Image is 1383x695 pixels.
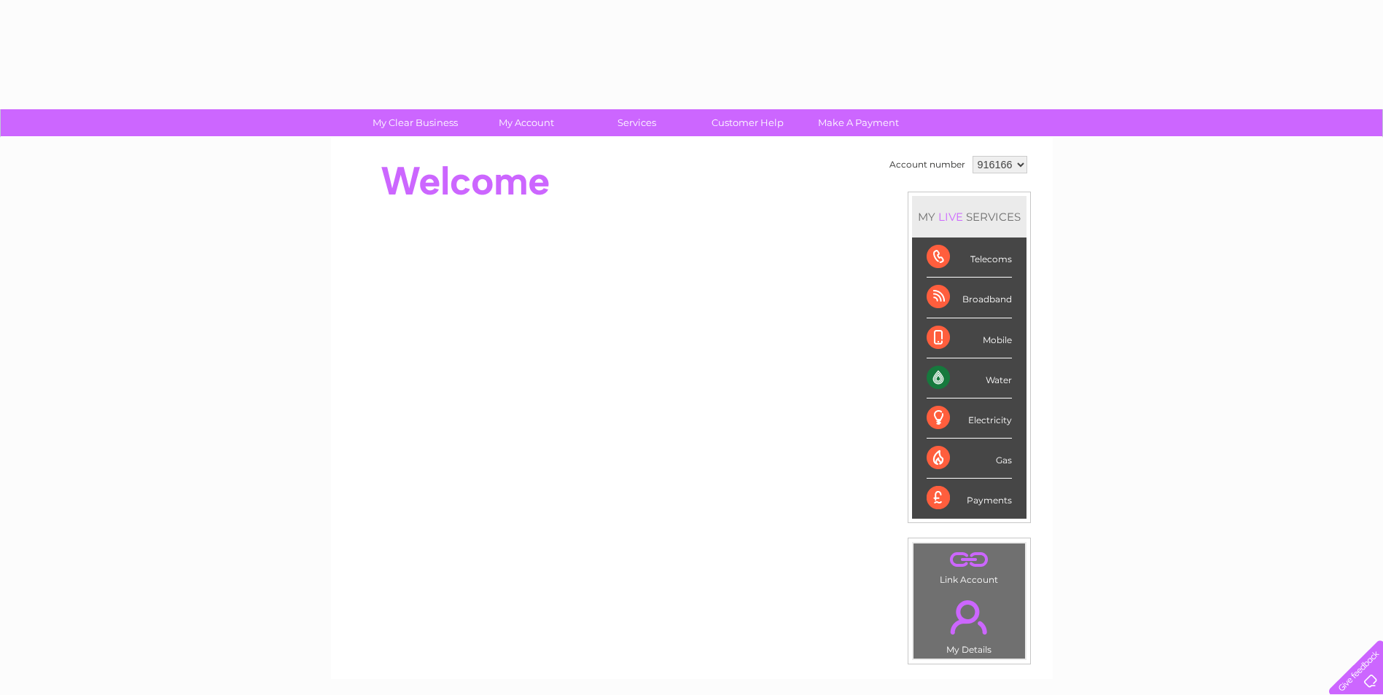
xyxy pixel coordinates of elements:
a: Services [577,109,697,136]
td: My Details [913,588,1026,659]
div: LIVE [935,210,966,224]
div: Mobile [927,318,1012,358]
a: . [917,592,1021,643]
a: My Account [466,109,586,136]
div: Broadband [927,278,1012,318]
div: Electricity [927,398,1012,439]
td: Link Account [913,543,1026,589]
a: . [917,547,1021,573]
div: MY SERVICES [912,196,1026,237]
a: My Clear Business [355,109,475,136]
a: Customer Help [687,109,808,136]
div: Payments [927,479,1012,518]
a: Make A Payment [798,109,919,136]
div: Telecoms [927,237,1012,278]
td: Account number [886,152,969,177]
div: Gas [927,439,1012,479]
div: Water [927,358,1012,398]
